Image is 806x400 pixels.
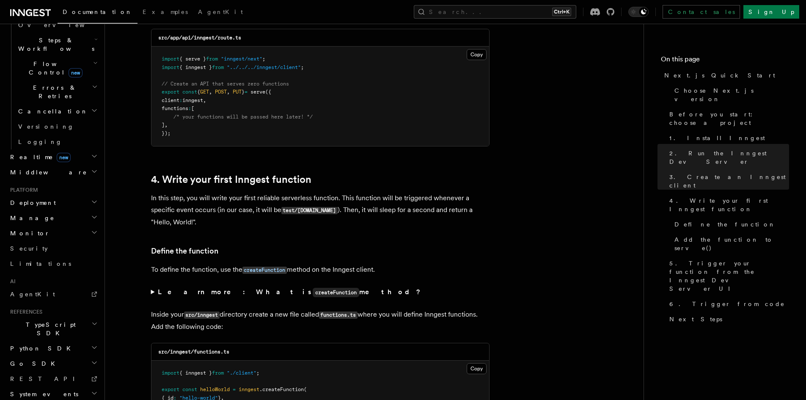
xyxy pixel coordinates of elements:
[162,64,179,70] span: import
[313,288,359,297] code: createFunction
[10,291,55,298] span: AgentKit
[669,173,789,190] span: 3. Create an Inngest client
[671,232,789,256] a: Add the function to serve()
[151,192,490,228] p: In this step, you will write your first reliable serverless function. This function will be trigg...
[179,64,212,70] span: { inngest }
[674,86,789,103] span: Choose Next.js version
[7,256,99,271] a: Limitations
[69,68,83,77] span: new
[250,89,265,95] span: serve
[182,386,197,392] span: const
[661,68,789,83] a: Next.js Quick Start
[15,134,99,149] a: Logging
[669,300,785,308] span: 6. Trigger from code
[467,49,487,60] button: Copy
[239,386,259,392] span: inngest
[10,245,48,252] span: Security
[242,265,287,273] a: createFunction
[666,312,789,327] a: Next Steps
[669,149,789,166] span: 2. Run the Inngest Dev Server
[15,36,94,53] span: Steps & Workflows
[15,107,88,116] span: Cancellation
[666,296,789,312] a: 6. Trigger from code
[7,226,99,241] button: Monitor
[200,386,230,392] span: helloWorld
[212,64,224,70] span: from
[265,89,271,95] span: ({
[191,105,194,111] span: [
[15,83,92,100] span: Errors & Retries
[628,7,649,17] button: Toggle dark mode
[158,288,422,296] strong: Learn more: What is method?
[162,386,179,392] span: export
[7,187,38,193] span: Platform
[173,114,313,120] span: /* your functions will be passed here later! */
[259,386,304,392] span: .createFunction
[182,89,197,95] span: const
[7,153,71,161] span: Realtime
[7,168,87,177] span: Middleware
[7,390,78,398] span: System events
[552,8,571,16] kbd: Ctrl+K
[281,207,338,214] code: test/[DOMAIN_NAME]
[188,105,191,111] span: :
[227,370,256,376] span: "./client"
[7,309,42,315] span: References
[165,122,168,128] span: ,
[669,259,789,293] span: 5. Trigger your function from the Inngest Dev Server UI
[671,217,789,232] a: Define the function
[58,3,138,24] a: Documentation
[15,104,99,119] button: Cancellation
[7,214,55,222] span: Manage
[7,210,99,226] button: Manage
[151,286,490,298] summary: Learn more: What iscreateFunctionmethod?
[7,341,99,356] button: Python SDK
[7,165,99,180] button: Middleware
[7,149,99,165] button: Realtimenew
[179,370,212,376] span: { inngest }
[7,241,99,256] a: Security
[162,122,165,128] span: ]
[227,64,301,70] span: "../../../inngest/client"
[10,375,82,382] span: REST API
[262,56,265,62] span: ;
[669,315,722,323] span: Next Steps
[179,97,182,103] span: :
[666,107,789,130] a: Before you start: choose a project
[15,56,99,80] button: Flow Controlnew
[227,89,230,95] span: ,
[15,80,99,104] button: Errors & Retries
[143,8,188,15] span: Examples
[7,195,99,210] button: Deployment
[7,199,56,207] span: Deployment
[666,146,789,169] a: 2. Run the Inngest Dev Server
[179,56,206,62] span: { serve }
[215,89,227,95] span: POST
[671,83,789,107] a: Choose Next.js version
[7,229,50,237] span: Monitor
[15,17,99,33] a: Overview
[7,344,76,353] span: Python SDK
[669,134,765,142] span: 1. Install Inngest
[158,349,229,355] code: src/inngest/functions.ts
[242,267,287,274] code: createFunction
[7,320,91,337] span: TypeScript SDK
[304,386,307,392] span: (
[200,89,209,95] span: GET
[57,153,71,162] span: new
[15,119,99,134] a: Versioning
[209,89,212,95] span: ,
[666,193,789,217] a: 4. Write your first Inngest function
[7,278,16,285] span: AI
[182,97,203,103] span: inngest
[7,356,99,371] button: Go SDK
[7,359,60,368] span: Go SDK
[184,312,220,319] code: src/inngest
[138,3,193,23] a: Examples
[162,56,179,62] span: import
[7,317,99,341] button: TypeScript SDK
[18,123,74,130] span: Versioning
[212,370,224,376] span: from
[7,287,99,302] a: AgentKit
[664,71,775,80] span: Next.js Quick Start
